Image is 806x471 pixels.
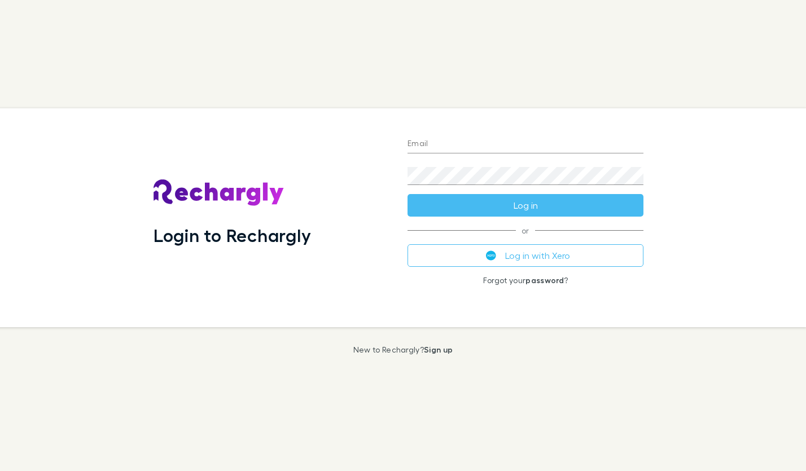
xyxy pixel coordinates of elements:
button: Log in [408,194,643,217]
a: password [525,275,564,285]
p: Forgot your ? [408,276,643,285]
img: Rechargly's Logo [154,179,284,206]
img: Xero's logo [486,250,496,261]
a: Sign up [424,345,453,354]
span: or [408,230,643,231]
button: Log in with Xero [408,244,643,267]
p: New to Rechargly? [353,345,453,354]
h1: Login to Rechargly [154,225,311,246]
